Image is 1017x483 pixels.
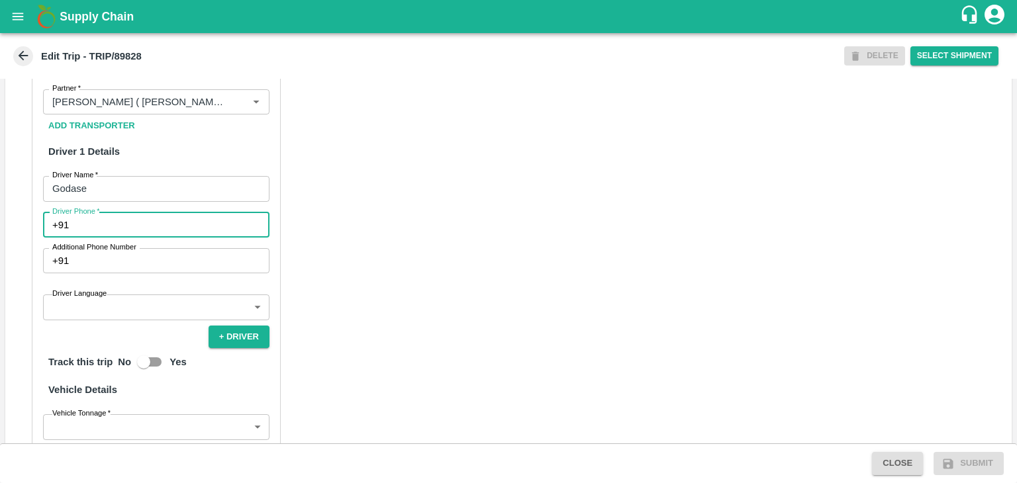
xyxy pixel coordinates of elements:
[3,1,33,32] button: open drawer
[43,114,140,138] button: Add Transporter
[60,10,134,23] b: Supply Chain
[52,83,81,94] label: Partner
[41,51,142,62] b: Edit Trip - TRIP/89828
[52,288,107,299] label: Driver Language
[248,93,265,110] button: Open
[910,46,998,66] button: Select Shipment
[48,146,120,157] strong: Driver 1 Details
[43,348,118,376] h6: Track this trip
[118,355,131,369] p: No
[209,326,269,349] button: + Driver
[52,218,69,232] p: +91
[33,3,60,30] img: logo
[52,242,136,253] label: Additional Phone Number
[52,206,100,217] label: Driver Phone
[52,253,69,268] p: +91
[959,5,983,28] div: customer-support
[48,384,117,395] strong: Vehicle Details
[169,357,187,367] b: Yes
[872,452,923,475] button: Close
[47,93,226,110] input: Select Partner
[52,408,111,419] label: Vehicle Tonnage
[52,170,98,181] label: Driver Name
[983,3,1006,30] div: account of current user
[60,7,959,26] a: Supply Chain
